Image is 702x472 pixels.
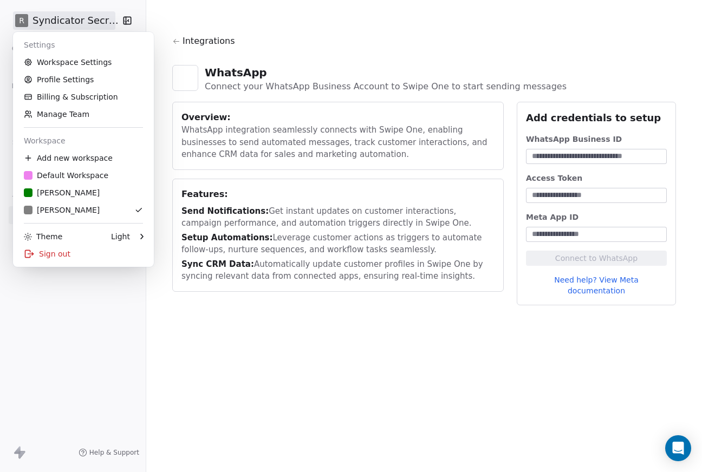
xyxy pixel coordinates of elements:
div: Sign out [17,245,149,263]
a: Manage Team [17,106,149,123]
div: [PERSON_NAME] [24,205,100,215]
div: Light [111,231,130,242]
div: Workspace [17,132,149,149]
div: Add new workspace [17,149,149,167]
a: Profile Settings [17,71,149,88]
div: Theme [24,231,62,242]
a: Billing & Subscription [17,88,149,106]
div: Settings [17,36,149,54]
div: [PERSON_NAME] [24,187,100,198]
a: Workspace Settings [17,54,149,71]
div: Default Workspace [24,170,108,181]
